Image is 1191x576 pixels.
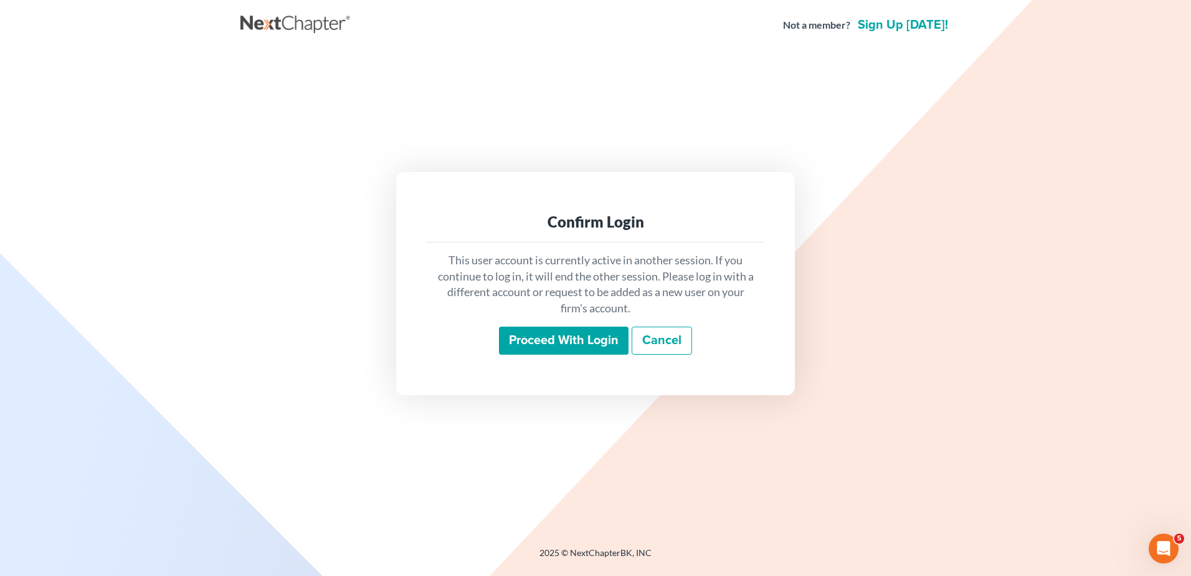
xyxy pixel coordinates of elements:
[1174,534,1184,544] span: 5
[632,327,692,355] a: Cancel
[436,252,755,317] p: This user account is currently active in another session. If you continue to log in, it will end ...
[855,19,951,31] a: Sign up [DATE]!
[436,212,755,232] div: Confirm Login
[783,18,850,32] strong: Not a member?
[1149,534,1179,564] iframe: Intercom live chat
[240,547,951,569] div: 2025 © NextChapterBK, INC
[499,327,629,355] input: Proceed with login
